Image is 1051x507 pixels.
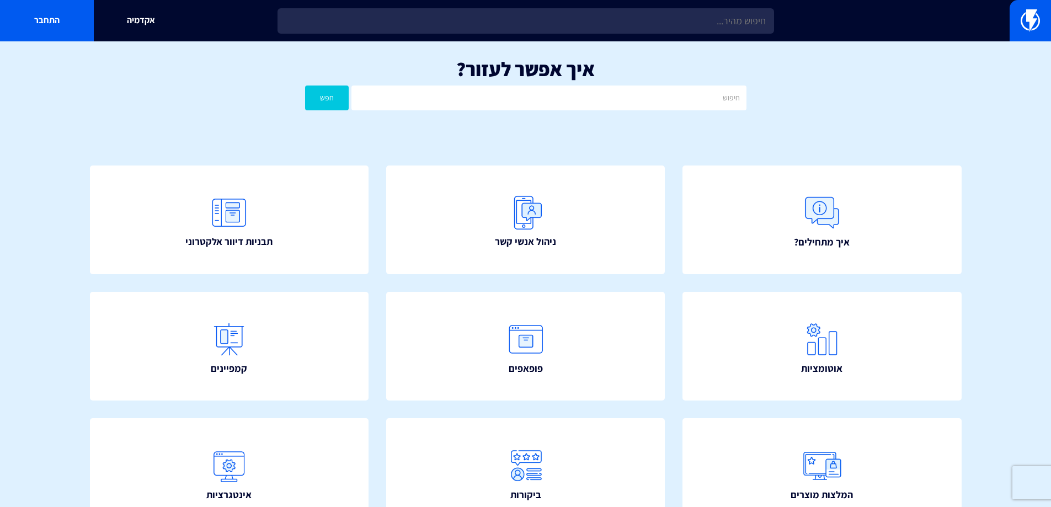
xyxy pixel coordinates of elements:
[185,234,273,249] span: תבניות דיוור אלקטרוני
[794,235,850,249] span: איך מתחילים?
[791,488,853,502] span: המלצות מוצרים
[90,292,369,401] a: קמפיינים
[495,234,556,249] span: ניהול אנשי קשר
[351,86,746,110] input: חיפוש
[211,361,247,376] span: קמפיינים
[682,166,962,275] a: איך מתחילים?
[801,361,842,376] span: אוטומציות
[682,292,962,401] a: אוטומציות
[90,166,369,275] a: תבניות דיוור אלקטרוני
[386,292,665,401] a: פופאפים
[206,488,252,502] span: אינטגרציות
[305,86,349,110] button: חפש
[386,166,665,275] a: ניהול אנשי קשר
[509,361,543,376] span: פופאפים
[17,58,1034,80] h1: איך אפשר לעזור?
[278,8,774,34] input: חיפוש מהיר...
[510,488,541,502] span: ביקורות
